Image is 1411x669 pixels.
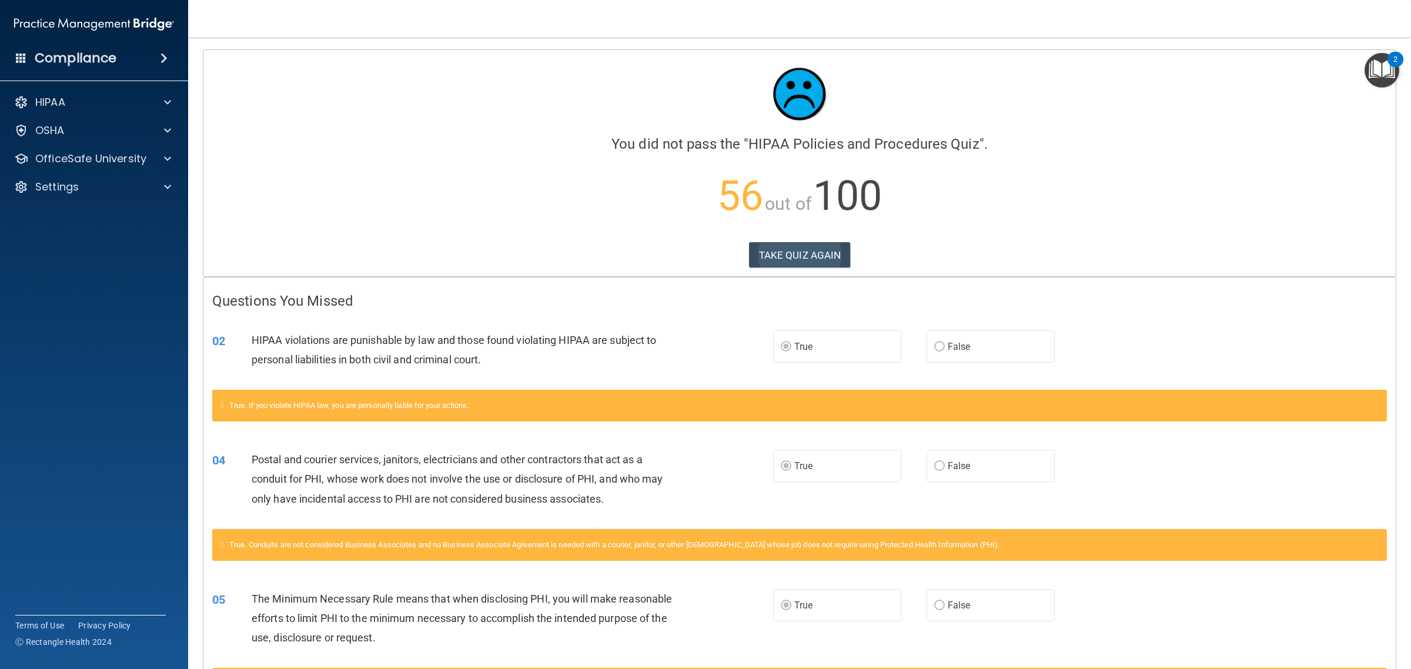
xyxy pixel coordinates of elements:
h4: Compliance [35,50,116,66]
span: 04 [212,453,225,467]
span: HIPAA violations are punishable by law and those found violating HIPAA are subject to personal li... [252,334,657,366]
span: False [948,600,971,611]
a: OSHA [14,123,171,138]
input: False [934,343,945,352]
p: Settings [35,180,79,194]
span: True [794,600,813,611]
span: Ⓒ Rectangle Health 2024 [15,636,112,648]
a: HIPAA [14,95,171,109]
span: The Minimum Necessary Rule means that when disclosing PHI, you will make reasonable efforts to li... [252,593,672,644]
span: 02 [212,334,225,348]
a: Settings [14,180,171,194]
img: PMB logo [14,12,174,36]
span: HIPAA Policies and Procedures Quiz [748,136,979,152]
input: True [781,343,791,352]
input: False [934,601,945,610]
p: OSHA [35,123,65,138]
button: Open Resource Center, 2 new notifications [1365,53,1399,88]
div: 2 [1393,59,1397,75]
p: OfficeSafe University [35,152,146,166]
h4: You did not pass the " ". [212,136,1387,152]
span: True [794,341,813,352]
span: True. Conduits are not considered Business Associates and no Business Associate Agreement is need... [229,540,999,549]
span: 56 [717,172,763,220]
span: True [794,460,813,471]
span: 100 [813,172,882,220]
img: sad_face.ecc698e2.jpg [764,59,835,129]
input: True [781,601,791,610]
span: True. If you violate HIPAA law, you are personally liable for your actions. [229,401,469,410]
button: TAKE QUIZ AGAIN [749,242,851,268]
span: Postal and courier services, janitors, electricians and other contractors that act as a conduit f... [252,453,663,504]
a: Privacy Policy [78,620,131,631]
a: Terms of Use [15,620,64,631]
span: False [948,341,971,352]
input: True [781,462,791,471]
a: OfficeSafe University [14,152,171,166]
span: False [948,460,971,471]
h4: Questions You Missed [212,293,1387,309]
span: out of [765,193,811,214]
input: False [934,462,945,471]
span: 05 [212,593,225,607]
p: HIPAA [35,95,65,109]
